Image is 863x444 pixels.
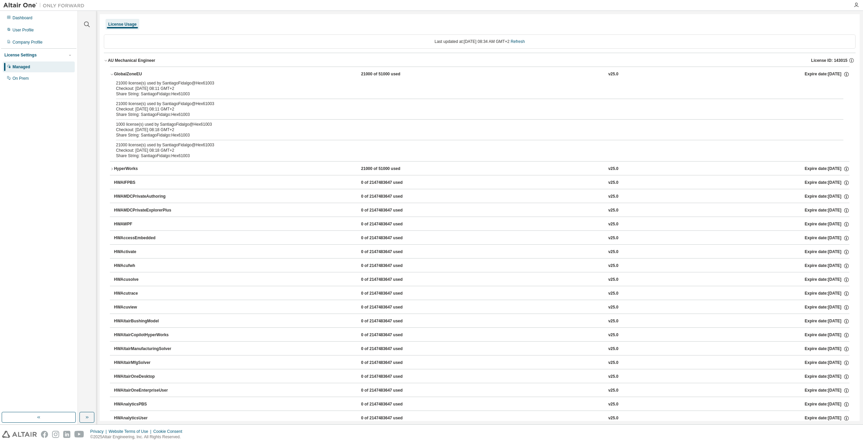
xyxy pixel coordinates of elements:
[109,429,153,434] div: Website Terms of Use
[114,401,175,408] div: HWAnalyticsPBS
[114,328,849,343] button: HWAltairCopilotHyperWorks0 of 2147483647 usedv25.0Expire date:[DATE]
[116,101,827,106] div: 21000 license(s) used by SantiagoFidalgo@Hex61003
[13,15,32,21] div: Dashboard
[608,221,619,227] div: v25.0
[2,431,37,438] img: altair_logo.svg
[114,411,849,426] button: HWAnalyticsUser0 of 2147483647 usedv25.0Expire date:[DATE]
[608,346,619,352] div: v25.0
[361,235,422,241] div: 0 of 2147483647 used
[116,148,827,153] div: Checkout: [DATE] 08:18 GMT+2
[114,332,175,338] div: HWAltairCopilotHyperWorks
[114,175,849,190] button: HWAIFPBS0 of 2147483647 usedv25.0Expire date:[DATE]
[116,106,827,112] div: Checkout: [DATE] 08:11 GMT+2
[114,245,849,260] button: HWActivate0 of 2147483647 usedv25.0Expire date:[DATE]
[608,388,619,394] div: v25.0
[114,263,175,269] div: HWAcufwh
[608,332,619,338] div: v25.0
[361,346,422,352] div: 0 of 2147483647 used
[805,207,849,214] div: Expire date: [DATE]
[805,180,849,186] div: Expire date: [DATE]
[805,401,849,408] div: Expire date: [DATE]
[608,318,619,324] div: v25.0
[13,27,34,33] div: User Profile
[361,249,422,255] div: 0 of 2147483647 used
[805,360,849,366] div: Expire date: [DATE]
[608,207,619,214] div: v25.0
[116,112,827,117] div: Share String: SantiagoFidalgo:Hex61003
[361,291,422,297] div: 0 of 2147483647 used
[608,249,619,255] div: v25.0
[805,318,849,324] div: Expire date: [DATE]
[511,39,525,44] a: Refresh
[608,235,619,241] div: v25.0
[116,86,827,91] div: Checkout: [DATE] 08:11 GMT+2
[811,58,847,63] span: License ID: 143015
[361,388,422,394] div: 0 of 2147483647 used
[361,71,422,77] div: 21000 of 51000 used
[361,194,422,200] div: 0 of 2147483647 used
[114,221,175,227] div: HWAWPF
[805,374,849,380] div: Expire date: [DATE]
[108,22,137,27] div: License Usage
[3,2,88,9] img: Altair One
[114,383,849,398] button: HWAltairOneEnterpriseUser0 of 2147483647 usedv25.0Expire date:[DATE]
[114,166,175,172] div: HyperWorks
[608,194,619,200] div: v25.0
[361,415,422,421] div: 0 of 2147483647 used
[114,71,175,77] div: GlobalZoneEU
[116,80,827,86] div: 21000 license(s) used by SantiagoFidalgo@Hex61003
[361,374,422,380] div: 0 of 2147483647 used
[608,263,619,269] div: v25.0
[153,429,186,434] div: Cookie Consent
[114,360,175,366] div: HWAltairMfgSolver
[361,180,422,186] div: 0 of 2147483647 used
[116,153,827,158] div: Share String: SantiagoFidalgo:Hex61003
[805,263,849,269] div: Expire date: [DATE]
[74,431,84,438] img: youtube.svg
[114,369,849,384] button: HWAltairOneDesktop0 of 2147483647 usedv25.0Expire date:[DATE]
[361,166,422,172] div: 21000 of 51000 used
[108,58,155,63] div: AU Mechanical Engineer
[116,142,827,148] div: 21000 license(s) used by SantiagoFidalgo@Hex61003
[361,332,422,338] div: 0 of 2147483647 used
[116,91,827,97] div: Share String: SantiagoFidalgo:Hex61003
[608,304,619,311] div: v25.0
[361,401,422,408] div: 0 of 2147483647 used
[608,277,619,283] div: v25.0
[116,127,827,132] div: Checkout: [DATE] 08:18 GMT+2
[114,300,849,315] button: HWAcuview0 of 2147483647 usedv25.0Expire date:[DATE]
[114,415,175,421] div: HWAnalyticsUser
[805,221,849,227] div: Expire date: [DATE]
[114,388,175,394] div: HWAltairOneEnterpriseUser
[608,180,619,186] div: v25.0
[361,277,422,283] div: 0 of 2147483647 used
[805,332,849,338] div: Expire date: [DATE]
[13,40,43,45] div: Company Profile
[13,64,30,70] div: Managed
[608,71,619,77] div: v25.0
[114,374,175,380] div: HWAltairOneDesktop
[63,431,70,438] img: linkedin.svg
[608,374,619,380] div: v25.0
[114,180,175,186] div: HWAIFPBS
[114,304,175,311] div: HWAcuview
[114,291,175,297] div: HWAcutrace
[805,71,849,77] div: Expire date: [DATE]
[114,194,175,200] div: HWAMDCPrivateAuthoring
[805,388,849,394] div: Expire date: [DATE]
[805,235,849,241] div: Expire date: [DATE]
[13,76,29,81] div: On Prem
[114,346,175,352] div: HWAltairManufacturingSolver
[114,355,849,370] button: HWAltairMfgSolver0 of 2147483647 usedv25.0Expire date:[DATE]
[361,304,422,311] div: 0 of 2147483647 used
[361,360,422,366] div: 0 of 2147483647 used
[114,318,175,324] div: HWAltairBushingModel
[361,207,422,214] div: 0 of 2147483647 used
[361,263,422,269] div: 0 of 2147483647 used
[114,277,175,283] div: HWAcusolve
[114,272,849,287] button: HWAcusolve0 of 2147483647 usedv25.0Expire date:[DATE]
[805,166,849,172] div: Expire date: [DATE]
[608,415,619,421] div: v25.0
[805,194,849,200] div: Expire date: [DATE]
[110,162,849,176] button: HyperWorks21000 of 51000 usedv25.0Expire date:[DATE]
